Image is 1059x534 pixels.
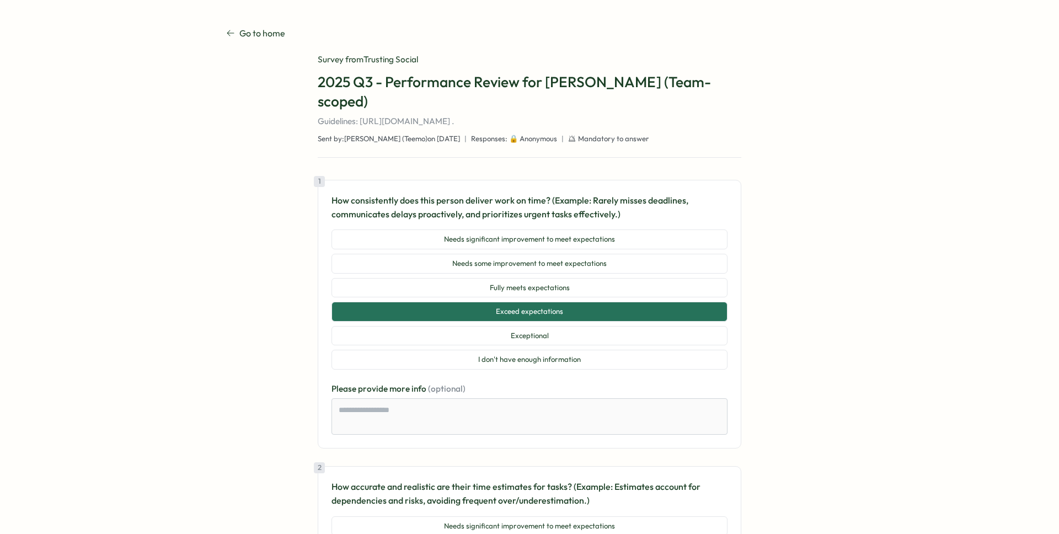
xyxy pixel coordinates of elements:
span: Please [331,383,358,394]
p: How consistently does this person deliver work on time? (Example: Rarely misses deadlines, commun... [331,194,728,221]
span: (optional) [428,383,466,394]
div: 2 [314,462,325,473]
button: Needs some improvement to meet expectations [331,254,728,274]
span: more [389,383,411,394]
button: Exceed expectations [331,302,728,322]
span: | [561,134,564,144]
h1: 2025 Q3 - Performance Review for [PERSON_NAME] (Team-scoped) [318,72,741,111]
div: Survey from Trusting Social [318,54,741,66]
span: info [411,383,428,394]
button: Exceptional [331,326,728,346]
span: Mandatory to answer [578,134,649,144]
p: Go to home [239,26,285,40]
button: I don't have enough information [331,350,728,370]
span: Sent by: [PERSON_NAME] (Teemo) on [DATE] [318,134,460,144]
button: Fully meets expectations [331,278,728,298]
div: 1 [314,176,325,187]
span: provide [358,383,389,394]
p: How accurate and realistic are their time estimates for tasks? (Example: Estimates account for de... [331,480,728,508]
button: Needs significant improvement to meet expectations [331,229,728,249]
span: Responses: 🔒 Anonymous [471,134,557,144]
span: | [464,134,467,144]
a: Go to home [226,26,285,40]
p: Guidelines: [URL][DOMAIN_NAME] . [318,115,741,127]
